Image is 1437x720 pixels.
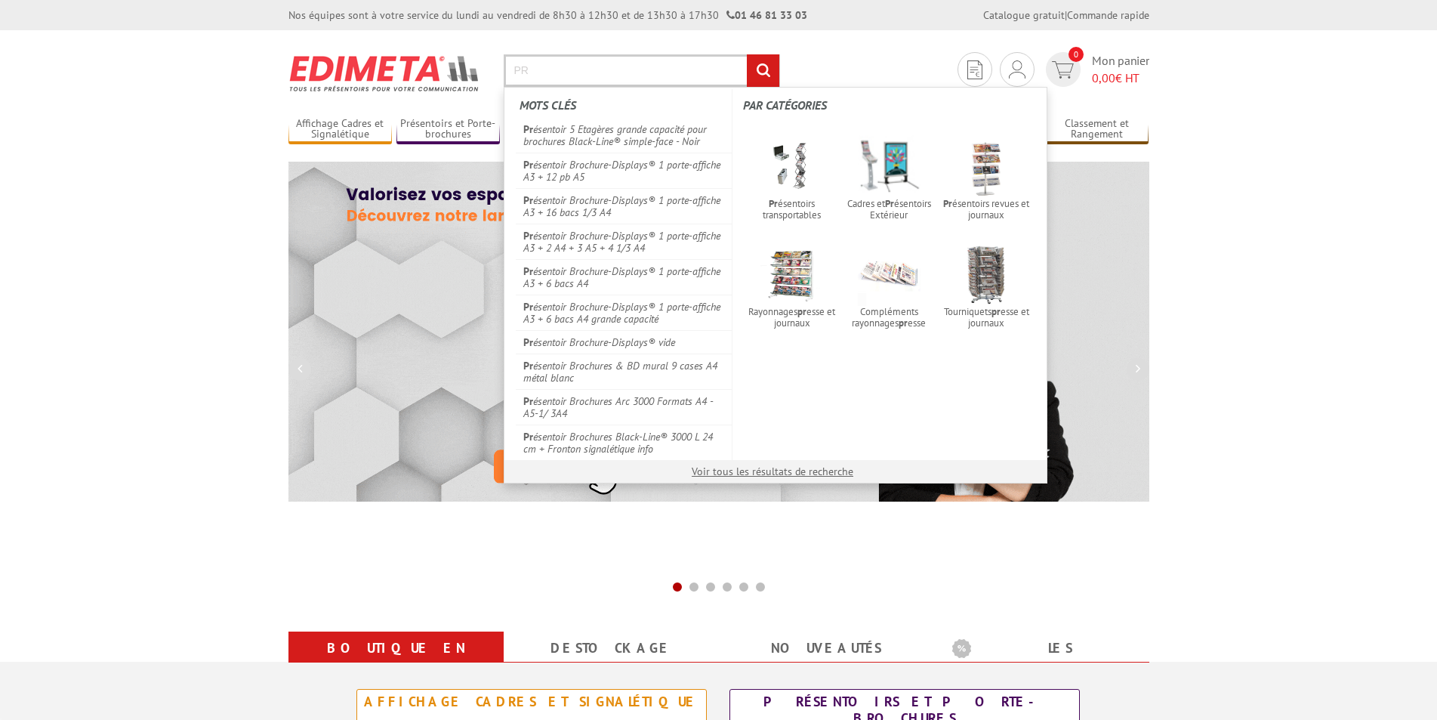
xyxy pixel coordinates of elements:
a: Compléments rayonnagespresse [840,239,938,334]
span: 0 [1068,47,1084,62]
a: Destockage [522,635,701,662]
a: Présentoir Brochures & BD mural 9 cases A4 métal blanc [516,354,732,389]
strong: 01 46 81 33 03 [726,8,807,22]
a: devis rapide 0 Mon panier 0,00€ HT [1042,52,1149,87]
em: Pr [523,359,533,372]
a: Classement et Rangement [1045,117,1149,142]
em: pr [797,305,806,318]
a: Catalogue gratuit [983,8,1065,22]
a: Présentoir Brochures Black-Line® 3000 L 24 cm + Fronton signalétique info [516,425,732,460]
a: Boutique en ligne [307,635,486,689]
img: tourniquets-presse.jpg [955,243,1018,306]
a: Affichage Cadres et Signalétique [288,117,393,142]
span: ésentoirs revues et journaux [942,198,1031,221]
span: Tourniquets esse et journaux [942,306,1031,329]
em: Pr [769,197,778,210]
div: Rechercher un produit ou une référence... [504,87,1047,484]
img: devis rapide [1052,61,1074,79]
em: Pr [523,300,533,314]
a: Présentoir Brochure-Displays® 1 porte-affiche A3 + 16 bacs 1/3 A4 [516,188,732,224]
a: Présentoirs revues et journaux [938,131,1035,226]
input: rechercher [747,54,779,87]
a: Présentoir Brochure-Displays® 1 porte-affiche A3 + 6 bacs A4 grande capacité [516,295,732,330]
a: Voir tous les résultats de recherche [692,465,853,478]
input: Rechercher un produit ou une référence... [504,54,780,87]
em: Pr [523,394,533,408]
a: Présentoirs transportables [743,131,840,226]
span: € HT [1092,70,1149,87]
em: Pr [943,197,952,210]
a: Tourniquetspresse et journaux [938,239,1035,334]
a: Cadres etPrésentoirs Extérieur [840,131,938,226]
img: devis rapide [1009,60,1025,79]
span: Mon panier [1092,52,1149,87]
em: Pr [523,335,533,349]
img: Présentoir, panneau, stand - Edimeta - PLV, affichage, mobilier bureau, entreprise [288,45,481,101]
a: Présentoir Brochure-Displays® 1 porte-affiche A3 + 2 A4 + 3 A5 + 4 1/3 A4 [516,224,732,259]
span: Compléments rayonnages esse [845,306,933,329]
em: pr [991,305,1001,318]
em: Pr [523,158,533,172]
em: Pr [885,197,894,210]
span: ésentoirs transportables [748,198,836,221]
img: rayonnages-presse.jpg [760,243,823,306]
span: 0,00 [1092,70,1115,85]
img: vignette-presentoirs-plv-exterieur.jpg [858,135,920,198]
img: devis rapide [967,60,982,79]
em: Pr [523,229,533,243]
div: | [983,8,1149,23]
em: Pr [523,430,533,443]
em: Pr [523,122,533,136]
a: Présentoir Brochure-Displays® 1 porte-affiche A3 + 6 bacs A4 [516,259,732,295]
img: presentoirs-brochures.jpg [955,135,1018,198]
a: Présentoir Brochure-Displays® vide [516,330,732,354]
b: Les promotions [952,635,1141,665]
em: Pr [523,264,533,278]
label: Par catégories [743,89,1035,122]
a: nouveautés [737,635,916,662]
span: Mots clés [520,97,576,113]
em: pr [899,317,908,329]
a: Commande rapide [1067,8,1149,22]
span: Cadres et ésentoirs Extérieur [845,198,933,221]
a: Présentoirs et Porte-brochures [396,117,501,142]
a: Présentoir 5 Etagères grande capacité pour brochures Black-Line® simple-face - Noir [516,118,732,153]
div: Affichage Cadres et Signalétique [361,694,702,710]
img: presentoirs_pliables_215415_2.jpg [760,135,823,198]
a: Présentoir Brochure-Displays® 1 porte-affiche A3 + 12 pb A5 [516,153,732,188]
img: complements-rayonnages-2.jpg [858,243,920,306]
span: Rayonnages esse et journaux [748,306,836,329]
div: Nos équipes sont à votre service du lundi au vendredi de 8h30 à 12h30 et de 13h30 à 17h30 [288,8,807,23]
a: Rayonnagespresse et journaux [743,239,840,334]
a: Présentoir Brochures Arc 3000 Formats A4 - A5-1/ 3A4 [516,389,732,425]
em: Pr [523,193,533,207]
a: Les promotions [952,635,1131,689]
